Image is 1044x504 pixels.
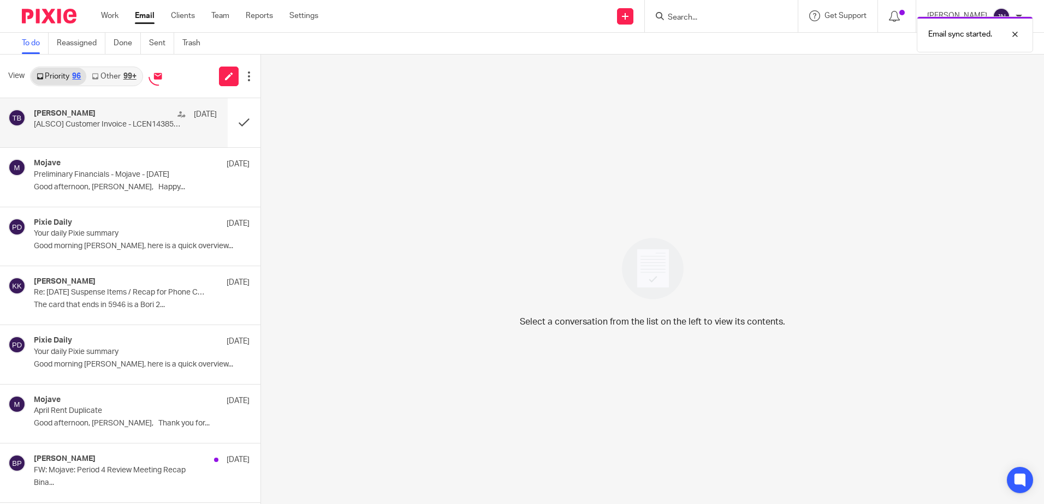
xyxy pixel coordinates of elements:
p: [ALSCO] Customer Invoice - LCEN1438568 [34,120,180,129]
h4: [PERSON_NAME] [34,109,96,118]
img: svg%3E [993,8,1010,25]
div: 99+ [123,73,137,80]
p: [DATE] [227,336,250,347]
p: [DATE] [227,454,250,465]
img: svg%3E [8,218,26,236]
a: Settings [289,10,318,21]
span: View [8,70,25,82]
img: svg%3E [8,395,26,413]
p: Good afternoon, [PERSON_NAME], Thank you for... [34,419,250,428]
h4: Mojave [34,159,61,168]
img: svg%3E [8,159,26,176]
a: Clients [171,10,195,21]
a: Work [101,10,118,21]
p: [DATE] [227,159,250,170]
img: Pixie [22,9,76,23]
p: Good afternoon, [PERSON_NAME], Happy... [34,183,250,192]
p: [DATE] [227,277,250,288]
a: Other99+ [86,68,141,85]
p: FW: Mojave: Period 4 Review Meeting Recap [34,466,206,475]
a: Trash [182,33,209,54]
a: Email [135,10,155,21]
img: svg%3E [8,277,26,295]
p: [DATE] [227,218,250,229]
h4: Pixie Daily [34,336,72,345]
p: Bina... [34,478,250,488]
p: The card that ends in 5946 is a Bori 2... [34,301,250,310]
h4: Mojave [34,395,61,405]
p: Your daily Pixie summary [34,347,206,357]
a: Team [211,10,229,21]
h4: [PERSON_NAME] [34,277,96,286]
p: Re: [DATE] Suspense Items / Recap for Phone Call on 7/11 [34,288,206,297]
a: Reports [246,10,273,21]
img: svg%3E [8,454,26,472]
p: Good morning [PERSON_NAME], here is a quick overview... [34,360,250,369]
p: [DATE] [227,395,250,406]
img: svg%3E [8,109,26,127]
p: Good morning [PERSON_NAME], here is a quick overview... [34,242,250,251]
a: To do [22,33,49,54]
h4: Pixie Daily [34,218,72,227]
p: Your daily Pixie summary [34,229,206,238]
p: Preliminary Financials - Mojave - [DATE] [34,170,206,179]
p: Email sync started. [928,29,992,40]
p: [DATE] [194,109,217,120]
p: Select a conversation from the list on the left to view its contents. [520,315,785,328]
a: Done [114,33,141,54]
h4: [PERSON_NAME] [34,454,96,464]
div: 96 [72,73,81,80]
img: image [615,231,691,307]
img: inbox_syncing.svg [149,67,168,86]
img: svg%3E [8,336,26,353]
a: Reassigned [57,33,105,54]
a: Priority96 [31,68,86,85]
a: Sent [149,33,174,54]
p: April Rent Duplicate [34,406,206,416]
